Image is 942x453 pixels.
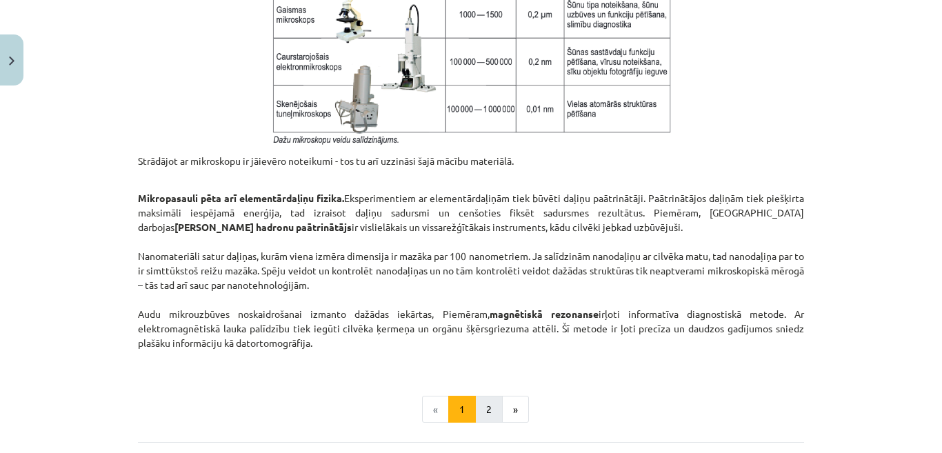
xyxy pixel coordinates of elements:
button: » [502,396,529,423]
button: 2 [475,396,503,423]
strong: magnētiskā rezonanse [490,308,599,320]
strong: arī elementārdaļiņu fizika. [224,192,344,204]
p: Strādājot ar mikroskopu ir jāievēro noteikumi - tos tu arī uzzināsi šajā mācību materiālā. [138,154,804,168]
strong: [PERSON_NAME] hadronu paātrinātājs [174,221,352,233]
p: Eksperimentiem ar elementārdaļiņām tiek būvēti daļiņu paātrinātāji. Paātrinātājos daļiņām tiek pi... [138,177,804,365]
strong: Mikropasauli pēta [138,192,221,204]
button: 1 [448,396,476,423]
nav: Page navigation example [138,396,804,423]
img: icon-close-lesson-0947bae3869378f0d4975bcd49f059093ad1ed9edebbc8119c70593378902aed.svg [9,57,14,66]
